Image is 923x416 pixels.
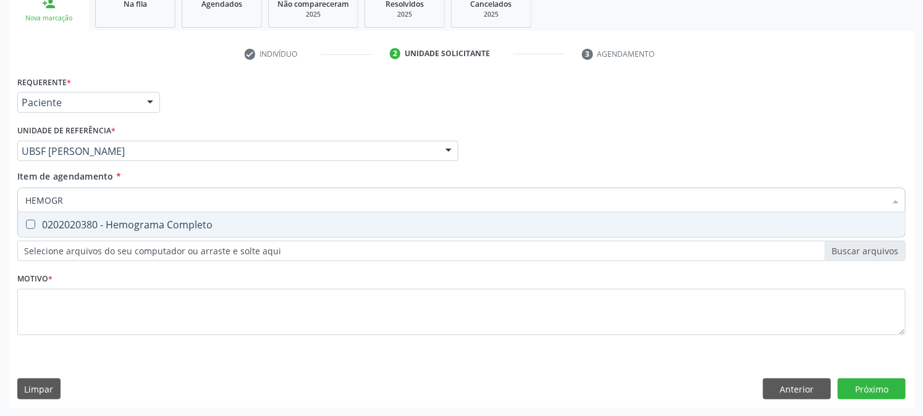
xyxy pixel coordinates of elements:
[763,378,831,399] button: Anterior
[17,14,80,23] div: Nova marcação
[17,73,71,92] label: Requerente
[277,10,349,19] div: 2025
[17,122,116,141] label: Unidade de referência
[25,220,898,230] div: 0202020380 - Hemograma Completo
[405,48,490,59] div: Unidade solicitante
[22,96,135,109] span: Paciente
[460,10,522,19] div: 2025
[17,170,114,182] span: Item de agendamento
[390,48,401,59] div: 2
[838,378,906,399] button: Próximo
[22,145,433,157] span: UBSF [PERSON_NAME]
[374,10,436,19] div: 2025
[17,270,53,289] label: Motivo
[25,188,885,212] input: Buscar por procedimentos
[17,378,61,399] button: Limpar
